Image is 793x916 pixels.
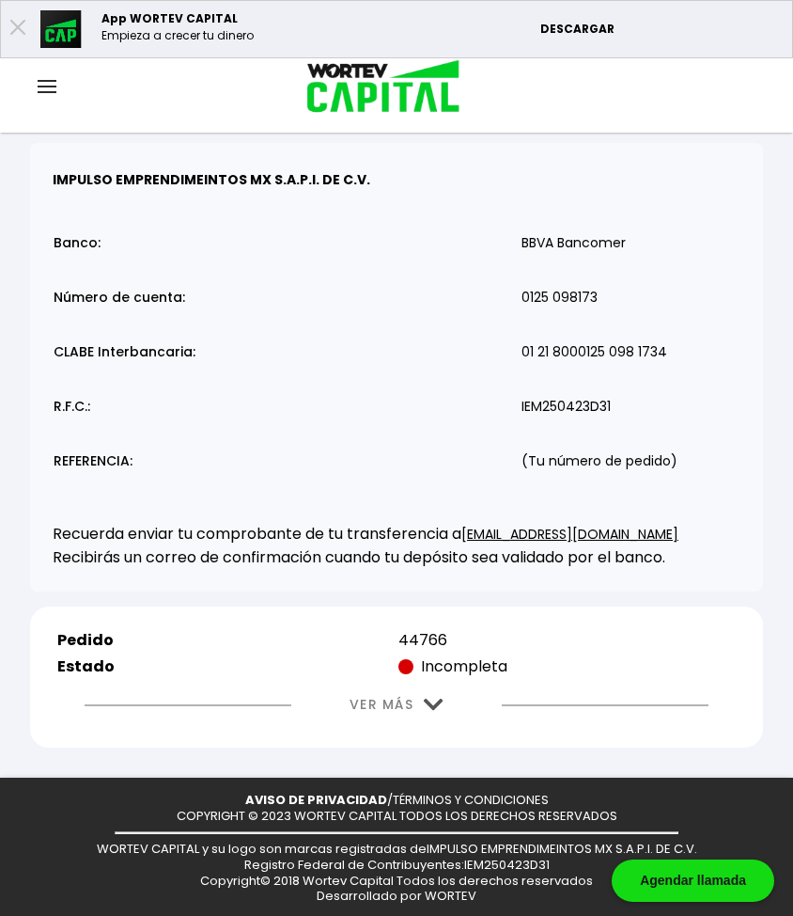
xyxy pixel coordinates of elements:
[540,21,783,38] p: DESCARGAR
[393,791,549,809] a: TÉRMINOS Y CONDICIONES
[54,345,195,359] p: CLABE Interbancaria:
[177,809,617,825] p: COPYRIGHT © 2023 WORTEV CAPITAL TODOS LOS DERECHOS RESERVADOS
[53,522,678,569] div: Recuerda enviar tu comprobante de tu transferencia a Recibirás un correo de confirmación cuando t...
[321,681,472,729] button: VER MÁS
[244,856,550,874] span: Registro Federal de Contribuyentes: IEM250423D31
[317,887,476,905] span: Desarrollado por WORTEV
[97,840,697,858] span: WORTEV CAPITAL y su logo son marcas registradas de IMPULSO EMPRENDIMEINTOS MX S.A.P.I. DE C.V.
[57,655,115,678] b: Estado
[38,80,56,93] img: hamburguer-menu2
[101,27,254,44] p: Empieza a crecer tu dinero
[521,345,667,359] p: 01 21 8000125 098 1734
[54,454,132,468] p: REFERENCIA:
[521,236,626,250] p: BBVA Bancomer
[57,629,114,652] b: Pedido
[397,627,737,653] td: 44766
[245,793,549,809] p: /
[350,695,413,715] a: VER MÁS
[612,860,774,902] div: Agendar llamada
[54,400,90,414] p: R.F.C.:
[424,699,443,711] img: flecha abajo
[398,655,736,678] p: Incompleta
[245,791,387,809] a: AVISO DE PRIVACIDAD
[288,57,467,118] img: logo_wortev_capital
[200,872,593,890] span: Copyright© 2018 Wortev Capital Todos los derechos reservados
[521,400,611,414] p: IEM250423D31
[54,291,185,305] p: Número de cuenta:
[40,10,83,48] img: appicon
[53,170,370,189] b: IMPULSO EMPRENDIMEINTOS MX S.A.P.I. DE C.V.
[54,236,101,250] p: Banco:
[461,525,678,544] a: [EMAIL_ADDRESS][DOMAIN_NAME]
[101,10,254,27] p: App WORTEV CAPITAL
[521,454,677,468] p: (Tu número de pedido)
[521,291,598,305] p: 0125 098173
